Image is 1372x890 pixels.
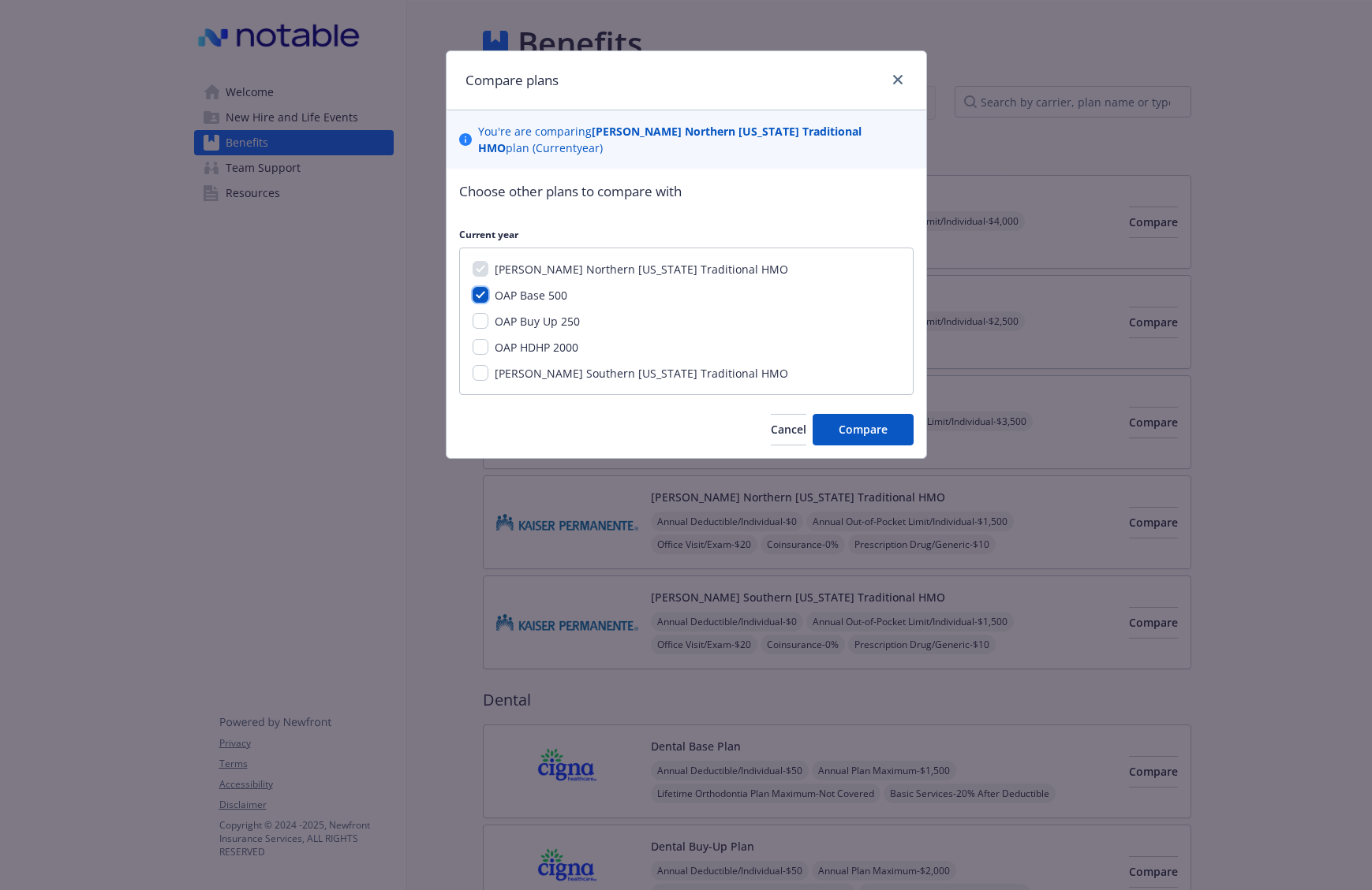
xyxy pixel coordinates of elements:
h1: Compare plans [465,70,559,91]
b: [PERSON_NAME] Northern [US_STATE] Traditional HMO [478,124,862,155]
span: [PERSON_NAME] Southern [US_STATE] Traditional HMO [495,366,788,381]
span: OAP Buy Up 250 [495,314,580,329]
span: Cancel [771,422,806,437]
span: [PERSON_NAME] Northern [US_STATE] Traditional HMO [495,262,788,277]
p: Current year [459,228,914,241]
p: You ' re are comparing plan ( Current year) [478,123,914,156]
span: Compare [839,422,888,437]
a: close [888,70,907,89]
span: OAP HDHP 2000 [495,340,578,355]
button: Compare [813,414,914,445]
span: OAP Base 500 [495,288,567,303]
button: Cancel [771,414,806,445]
p: Choose other plans to compare with [459,181,914,202]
